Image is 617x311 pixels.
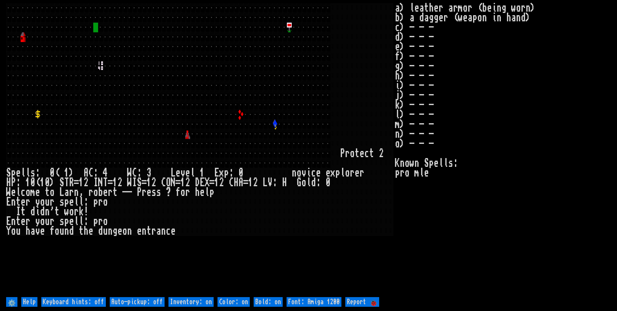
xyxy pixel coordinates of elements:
div: s [59,197,64,207]
div: o [11,226,16,236]
div: p [64,197,69,207]
div: o [93,188,98,197]
div: L [59,188,64,197]
div: n [45,207,50,217]
div: s [59,217,64,226]
div: 1 [180,178,185,188]
div: t [16,197,21,207]
div: I [132,178,137,188]
div: x [330,168,335,178]
div: H [282,178,287,188]
div: e [359,149,364,158]
div: o [40,217,45,226]
div: Y [6,226,11,236]
input: Inventory: on [168,297,214,307]
div: : [272,178,277,188]
div: v [301,168,306,178]
div: e [200,188,205,197]
div: r [98,197,103,207]
stats: a) leather armor (being worn) b) a dagger (weapon in hand) c) - - - d) - - - e) - - - f) - - - g)... [395,3,611,295]
div: , [79,188,84,197]
div: 1 [40,178,45,188]
div: o [345,168,350,178]
div: r [25,217,30,226]
div: l [205,188,209,197]
div: r [74,207,79,217]
div: l [190,168,195,178]
div: t [55,207,59,217]
div: 1 [79,178,84,188]
div: : [93,168,98,178]
div: e [88,226,93,236]
div: = [74,178,79,188]
div: x [219,168,224,178]
input: ⚙️ [6,297,17,307]
div: w [64,207,69,217]
div: L [263,178,268,188]
div: i [306,168,311,178]
div: n [11,197,16,207]
div: l [74,197,79,207]
div: 1 [64,168,69,178]
div: 3 [147,168,151,178]
div: C [132,168,137,178]
div: 2 [117,178,122,188]
div: : [35,168,40,178]
div: e [137,226,142,236]
div: y [35,217,40,226]
div: r [345,149,350,158]
div: p [224,168,229,178]
div: 1 [113,178,117,188]
div: 2 [84,178,88,188]
div: r [25,197,30,207]
div: o [103,197,108,207]
div: d [40,207,45,217]
div: o [297,168,301,178]
div: s [151,188,156,197]
div: l [79,197,84,207]
div: p [335,168,340,178]
div: ' [50,207,55,217]
div: P [340,149,345,158]
div: ? [166,188,171,197]
div: S [59,178,64,188]
div: 1 [200,168,205,178]
div: C [161,178,166,188]
div: I [16,207,21,217]
div: 0 [45,178,50,188]
div: h [25,226,30,236]
div: 4 [103,168,108,178]
div: C [88,168,93,178]
div: t [147,226,151,236]
div: s [156,188,161,197]
input: Color: on [217,297,250,307]
div: n [292,168,297,178]
div: R [69,178,74,188]
div: o [40,197,45,207]
div: d [69,226,74,236]
div: e [176,168,180,178]
div: p [209,188,214,197]
div: b [98,188,103,197]
div: = [209,178,214,188]
div: p [11,168,16,178]
div: k [79,207,84,217]
div: u [45,197,50,207]
div: c [21,188,25,197]
div: c [166,226,171,236]
div: N [98,178,103,188]
div: ) [50,178,55,188]
div: a [156,226,161,236]
div: e [21,217,25,226]
div: d [30,207,35,217]
div: a [64,188,69,197]
div: l [340,168,345,178]
div: O [166,178,171,188]
div: - [127,188,132,197]
div: c [311,168,316,178]
div: h [84,226,88,236]
div: H [6,178,11,188]
div: r [98,217,103,226]
div: = [142,178,147,188]
div: : [84,197,88,207]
